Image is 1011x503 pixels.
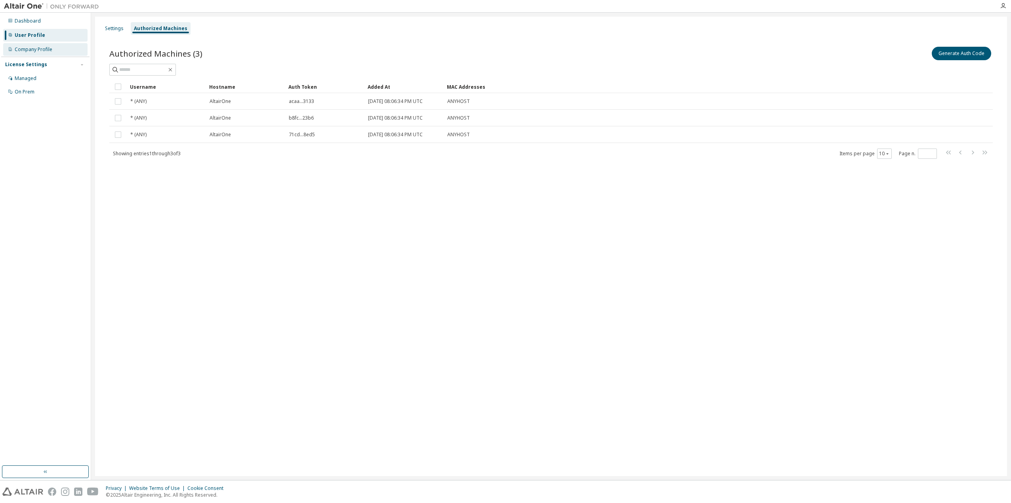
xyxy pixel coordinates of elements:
div: Auth Token [288,80,361,93]
button: 10 [879,151,890,157]
div: Company Profile [15,46,52,53]
div: Cookie Consent [187,485,228,492]
img: Altair One [4,2,103,10]
span: AltairOne [210,115,231,121]
span: * (ANY) [130,131,147,138]
span: * (ANY) [130,98,147,105]
img: facebook.svg [48,488,56,496]
span: [DATE] 08:06:34 PM UTC [368,131,423,138]
span: Items per page [839,149,892,159]
span: ANYHOST [447,131,470,138]
img: linkedin.svg [74,488,82,496]
div: Managed [15,75,36,82]
span: Page n. [899,149,937,159]
button: Generate Auth Code [932,47,991,60]
span: AltairOne [210,131,231,138]
span: b8fc...23b6 [289,115,314,121]
div: License Settings [5,61,47,68]
span: Showing entries 1 through 3 of 3 [113,150,181,157]
img: altair_logo.svg [2,488,43,496]
div: On Prem [15,89,34,95]
span: AltairOne [210,98,231,105]
div: User Profile [15,32,45,38]
div: Hostname [209,80,282,93]
div: Settings [105,25,124,32]
span: [DATE] 08:06:34 PM UTC [368,98,423,105]
span: * (ANY) [130,115,147,121]
img: instagram.svg [61,488,69,496]
div: Username [130,80,203,93]
div: Added At [368,80,441,93]
p: © 2025 Altair Engineering, Inc. All Rights Reserved. [106,492,228,498]
span: 71cd...8ed5 [289,131,315,138]
div: MAC Addresses [447,80,910,93]
div: Authorized Machines [134,25,187,32]
div: Dashboard [15,18,41,24]
span: ANYHOST [447,98,470,105]
span: acaa...3133 [289,98,314,105]
span: [DATE] 08:06:34 PM UTC [368,115,423,121]
span: ANYHOST [447,115,470,121]
div: Privacy [106,485,129,492]
img: youtube.svg [87,488,99,496]
div: Website Terms of Use [129,485,187,492]
span: Authorized Machines (3) [109,48,202,59]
